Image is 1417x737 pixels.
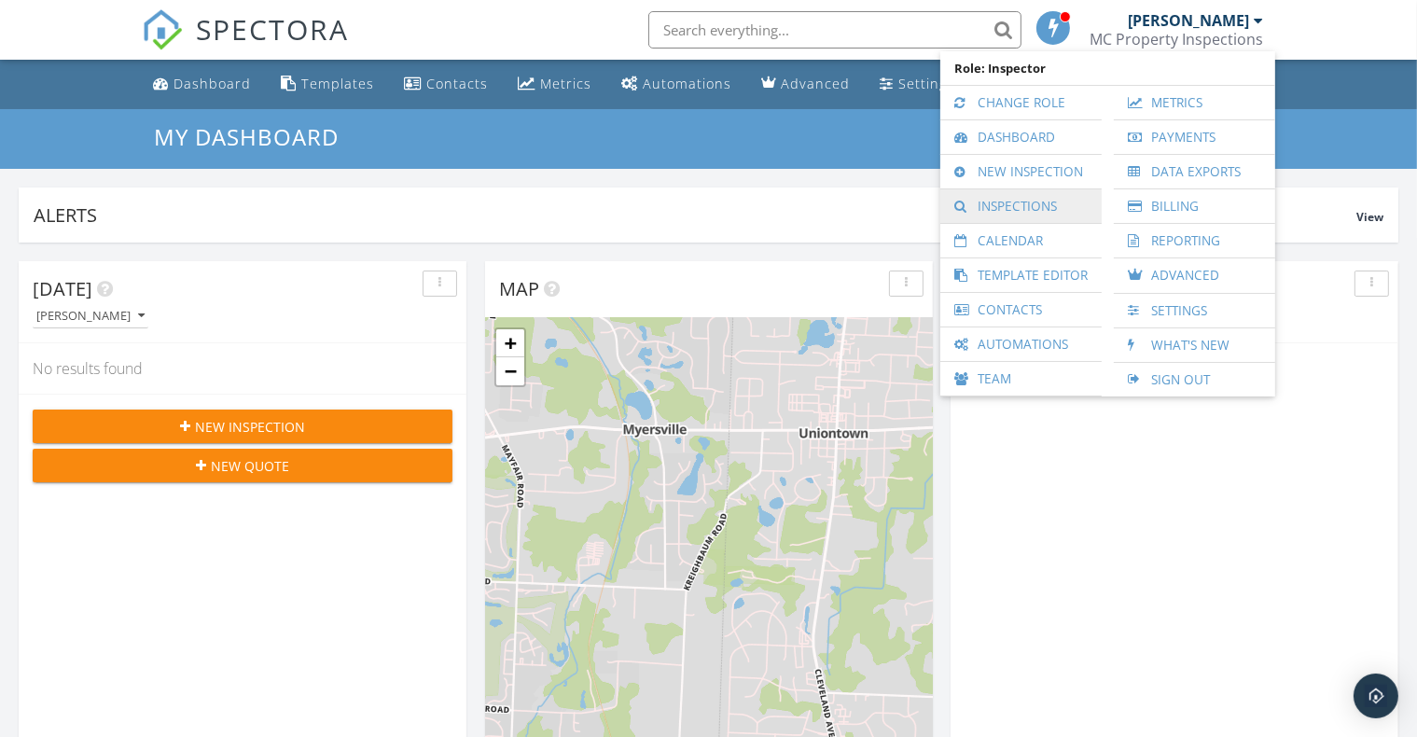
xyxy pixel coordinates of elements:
[496,329,524,357] a: Zoom in
[396,67,495,102] a: Contacts
[301,75,374,92] div: Templates
[211,456,289,476] span: New Quote
[33,410,452,443] button: New Inspection
[1123,120,1266,154] a: Payments
[1128,11,1249,30] div: [PERSON_NAME]
[872,67,962,102] a: Settings
[950,51,1266,85] span: Role: Inspector
[146,67,258,102] a: Dashboard
[1123,86,1266,119] a: Metrics
[34,202,1356,228] div: Alerts
[33,304,148,329] button: [PERSON_NAME]
[154,121,339,152] span: My Dashboard
[195,417,305,437] span: New Inspection
[950,155,1092,188] a: New Inspection
[540,75,591,92] div: Metrics
[1123,155,1266,188] a: Data Exports
[614,67,739,102] a: Automations (Basic)
[950,327,1092,361] a: Automations
[898,75,954,92] div: Settings
[142,25,349,64] a: SPECTORA
[781,75,850,92] div: Advanced
[36,310,145,323] div: [PERSON_NAME]
[1123,224,1266,257] a: Reporting
[1090,30,1263,49] div: MC Property Inspections
[1123,363,1266,396] a: Sign Out
[950,189,1092,223] a: Inspections
[643,75,731,92] div: Automations
[950,120,1092,154] a: Dashboard
[754,67,857,102] a: Advanced
[33,449,452,482] button: New Quote
[196,9,349,49] span: SPECTORA
[19,343,466,394] div: No results found
[950,258,1092,292] a: Template Editor
[950,293,1092,327] a: Contacts
[33,276,92,301] span: [DATE]
[1123,189,1266,223] a: Billing
[648,11,1021,49] input: Search everything...
[499,276,539,301] span: Map
[1123,258,1266,293] a: Advanced
[1356,209,1383,225] span: View
[950,362,1092,396] a: Team
[510,67,599,102] a: Metrics
[142,9,183,50] img: The Best Home Inspection Software - Spectora
[1354,674,1398,718] div: Open Intercom Messenger
[273,67,382,102] a: Templates
[174,75,251,92] div: Dashboard
[1123,328,1266,362] a: What's New
[950,86,1092,119] a: Change Role
[496,357,524,385] a: Zoom out
[1123,294,1266,327] a: Settings
[426,75,488,92] div: Contacts
[950,224,1092,257] a: Calendar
